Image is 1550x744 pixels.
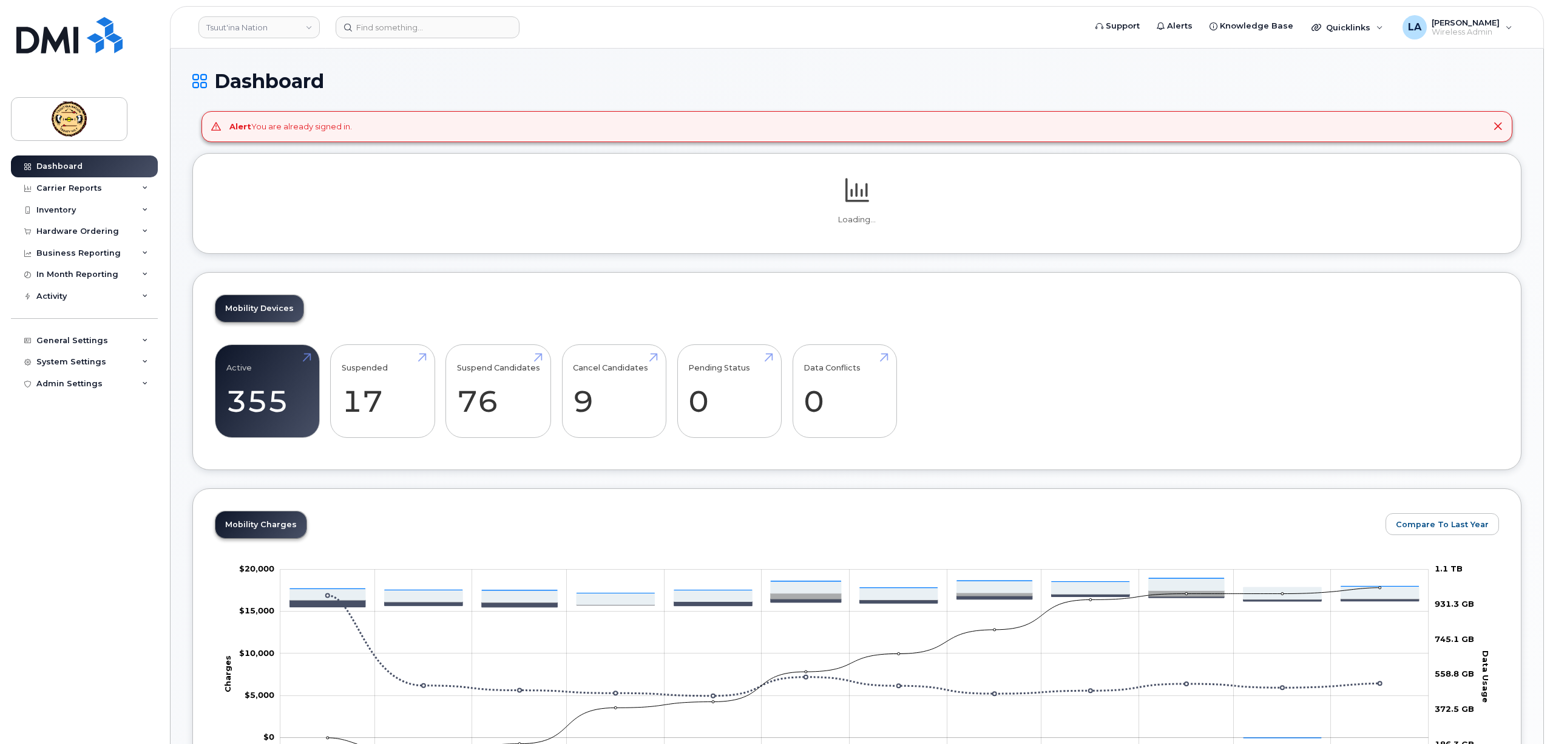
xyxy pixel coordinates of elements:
[239,606,274,616] tspan: $15,000
[239,648,274,658] tspan: $10,000
[239,564,274,573] g: $0
[239,648,274,658] g: $0
[245,690,274,700] g: $0
[239,564,274,573] tspan: $20,000
[1396,519,1489,530] span: Compare To Last Year
[192,70,1521,92] h1: Dashboard
[1435,634,1474,644] tspan: 745.1 GB
[229,121,251,131] strong: Alert
[688,351,770,431] a: Pending Status 0
[804,351,885,431] a: Data Conflicts 0
[573,351,655,431] a: Cancel Candidates 9
[229,121,352,132] div: You are already signed in.
[1435,599,1474,609] tspan: 931.3 GB
[245,690,274,700] tspan: $5,000
[222,655,232,692] tspan: Charges
[263,732,274,742] tspan: $0
[1386,513,1499,535] button: Compare To Last Year
[1481,650,1491,703] tspan: Data Usage
[215,214,1499,225] p: Loading...
[1435,564,1463,573] tspan: 1.1 TB
[226,351,308,431] a: Active 355
[342,351,424,431] a: Suspended 17
[457,351,540,431] a: Suspend Candidates 76
[289,594,1418,607] g: Roaming
[1435,669,1474,678] tspan: 558.8 GB
[1435,704,1474,714] tspan: 372.5 GB
[289,578,1418,604] g: Features
[215,511,306,538] a: Mobility Charges
[239,606,274,616] g: $0
[215,295,303,322] a: Mobility Devices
